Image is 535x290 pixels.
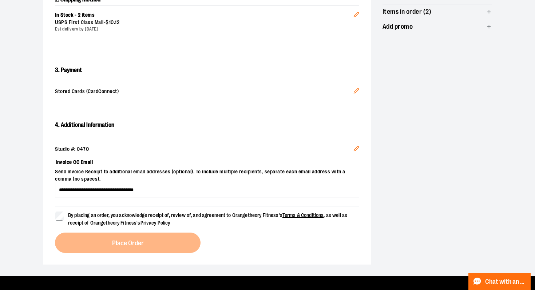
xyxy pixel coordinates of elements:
[55,19,353,26] div: USPS First Class Mail -
[55,212,64,220] input: By placing an order, you acknowledge receipt of, review of, and agreement to Orangetheory Fitness...
[282,212,324,218] a: Terms & Conditions
[140,220,170,226] a: Privacy Policy
[115,19,119,25] span: 12
[55,64,359,76] h2: 3. Payment
[383,4,492,19] button: Items in order (2)
[55,88,353,96] span: Stored Cards (CardConnect)
[55,168,359,183] span: Send invoice Receipt to additional email addresses (optional). To include multiple recipients, se...
[383,8,431,15] span: Items in order (2)
[109,19,114,25] span: 10
[55,26,353,32] div: Est delivery by [DATE]
[55,12,353,19] div: In Stock - 2 items
[55,119,359,131] h2: 4. Additional Information
[485,278,526,285] span: Chat with an Expert
[348,82,365,102] button: Edit
[348,140,365,160] button: Edit
[468,273,531,290] button: Chat with an Expert
[55,146,359,153] div: Studio #: 0470
[383,19,492,34] button: Add promo
[114,19,115,25] span: .
[106,19,109,25] span: $
[55,156,359,168] label: Invoice CC Email
[383,23,413,30] span: Add promo
[68,212,347,226] span: By placing an order, you acknowledge receipt of, review of, and agreement to Orangetheory Fitness...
